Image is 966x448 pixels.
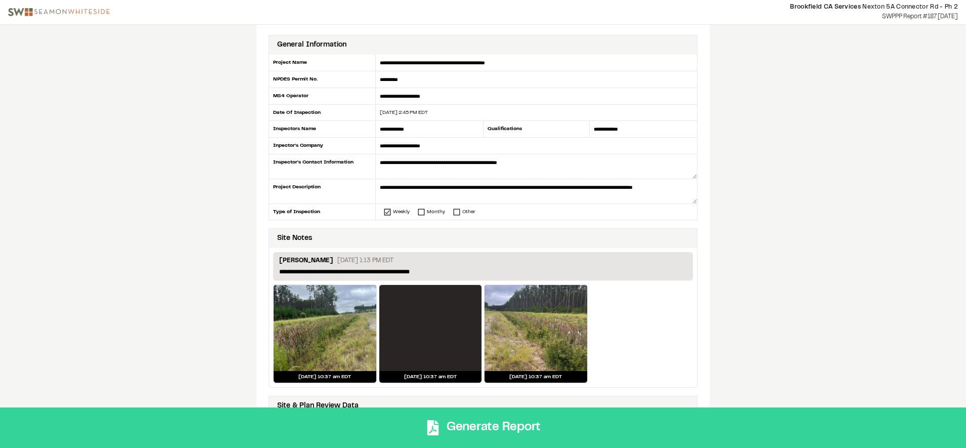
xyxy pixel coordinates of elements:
div: Project Description [269,179,376,204]
div: Other [462,208,475,216]
div: Qualifications [483,121,590,138]
div: Date Of Inspection [269,105,376,121]
div: [DATE] 10:37 am EDT [485,371,587,383]
a: [DATE] 10:37 am EDT [379,284,482,383]
div: [DATE] 10:37 am EDT [274,371,376,383]
div: Monthy [427,208,445,216]
p: [PERSON_NAME] [279,256,333,267]
span: Brookfield CA Services [790,5,861,10]
div: Inpector's Company [269,138,376,154]
a: [DATE] 10:37 am EDT [484,284,588,383]
img: download [8,8,110,16]
div: Type of Inspection [269,204,376,220]
div: General Information [277,39,346,51]
div: Site & Plan Review Data [277,400,359,412]
div: Project Name [269,55,376,71]
div: [DATE] 10:37 am EDT [379,371,482,383]
a: [DATE] 10:37 am EDT [273,284,377,383]
div: Inspectors Name [269,121,376,138]
p: Nexton 5A Connector Rd - Ph 2 [118,3,958,12]
div: Weekly [393,208,410,216]
div: Inspector's Contact Information [269,154,376,179]
p: SWPPP Report #187 [DATE] [118,12,958,22]
div: MS4 Operator [269,88,376,105]
p: [DATE] 1:13 PM EDT [337,256,393,265]
div: Site Notes [277,233,312,244]
div: NPDES Permit No. [269,71,376,88]
div: [DATE] 2:45 PM EDT [376,109,697,116]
